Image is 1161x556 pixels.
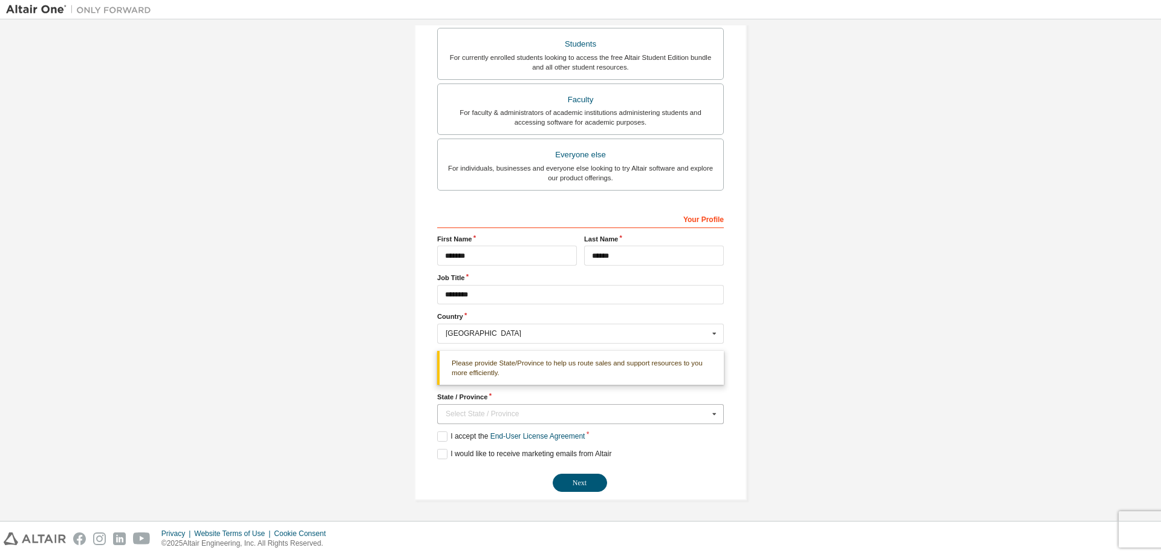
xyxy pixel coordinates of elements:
label: I accept the [437,431,585,442]
div: Website Terms of Use [194,529,274,538]
button: Next [553,474,607,492]
label: Country [437,312,724,321]
img: instagram.svg [93,532,106,545]
div: Please provide State/Province to help us route sales and support resources to you more efficiently. [437,351,724,385]
img: facebook.svg [73,532,86,545]
div: Your Profile [437,209,724,228]
div: For faculty & administrators of academic institutions administering students and accessing softwa... [445,108,716,127]
div: Select State / Province [446,410,709,417]
p: © 2025 Altair Engineering, Inc. All Rights Reserved. [161,538,333,549]
div: Cookie Consent [274,529,333,538]
div: For individuals, businesses and everyone else looking to try Altair software and explore our prod... [445,163,716,183]
div: Faculty [445,91,716,108]
label: State / Province [437,392,724,402]
img: youtube.svg [133,532,151,545]
label: First Name [437,234,577,244]
div: [GEOGRAPHIC_DATA] [446,330,709,337]
label: Job Title [437,273,724,283]
div: Privacy [161,529,194,538]
a: End-User License Agreement [490,432,585,440]
label: Last Name [584,234,724,244]
div: For currently enrolled students looking to access the free Altair Student Edition bundle and all ... [445,53,716,72]
label: I would like to receive marketing emails from Altair [437,449,611,459]
div: Everyone else [445,146,716,163]
img: altair_logo.svg [4,532,66,545]
div: Students [445,36,716,53]
img: Altair One [6,4,157,16]
img: linkedin.svg [113,532,126,545]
